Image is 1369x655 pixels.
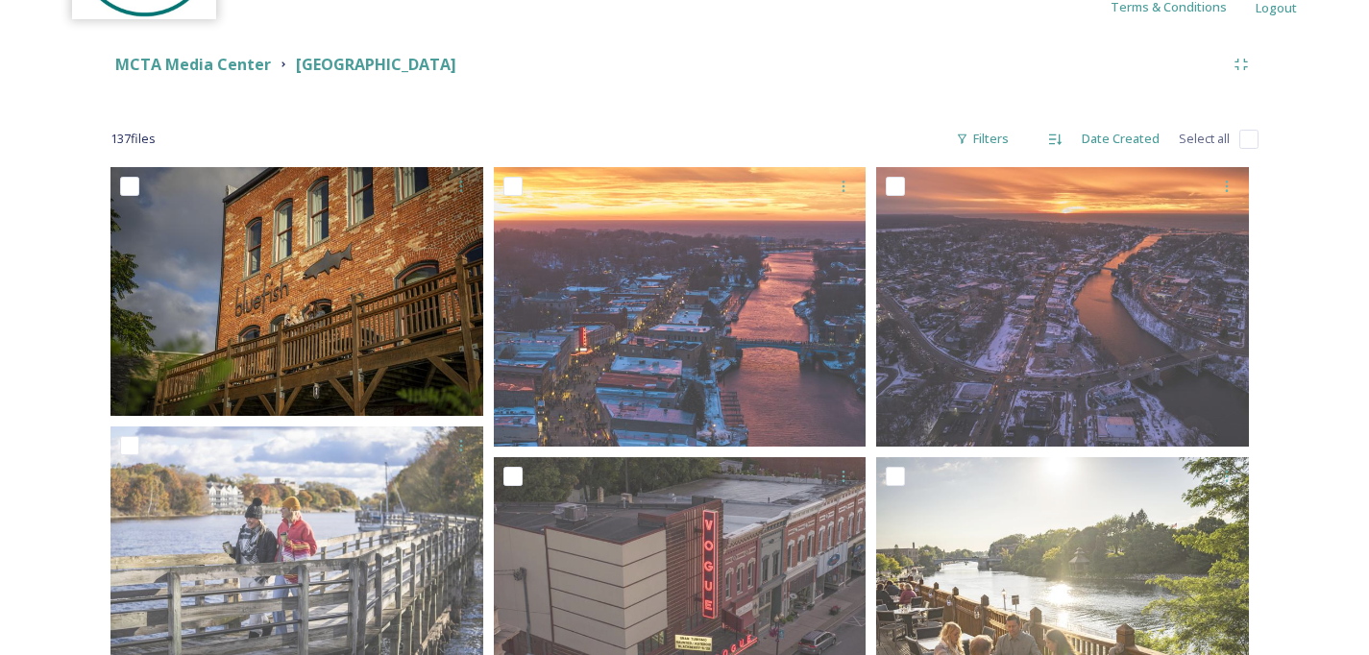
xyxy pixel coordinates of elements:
[1072,120,1169,158] div: Date Created
[110,167,483,416] img: Manistee-48785.jpg
[115,54,271,75] strong: MCTA Media Center
[876,167,1249,446] img: Manistee-53204-2.jpg
[494,167,867,447] img: Manistee-53205-2.jpg
[1179,130,1230,148] span: Select all
[296,54,456,75] strong: [GEOGRAPHIC_DATA]
[946,120,1018,158] div: Filters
